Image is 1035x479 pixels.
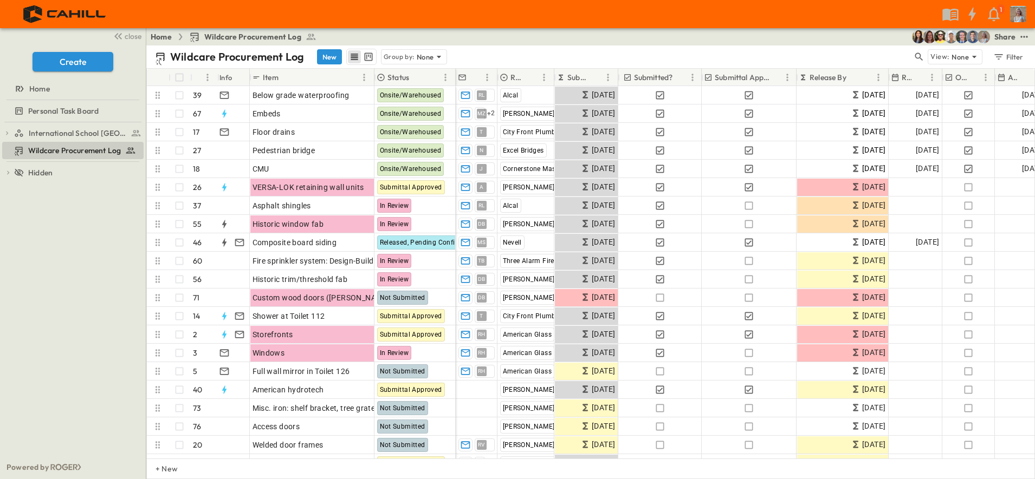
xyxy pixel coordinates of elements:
div: Personal Task Boardtest [2,102,144,120]
span: VERSA-LOK retaining wall units [253,182,364,193]
img: Will Nethercutt (wnethercutt@cahill-sf.com) [966,30,979,43]
span: Not Submitted [380,423,425,430]
span: [PERSON_NAME] Bros [503,183,571,191]
span: In Review [380,349,409,357]
span: In Review [380,275,409,283]
p: 2 [193,329,197,340]
button: Menu [538,71,551,84]
p: None [417,51,434,62]
span: Metal stairs [253,458,295,469]
span: + 2 [487,458,495,469]
button: Sort [195,71,206,83]
div: Share [994,31,1015,42]
button: Sort [675,71,687,83]
span: [DATE] [862,199,885,212]
button: Menu [926,71,939,84]
span: Shower at Toilet 112 [253,311,325,321]
button: Menu [686,71,699,84]
span: Embeds [253,108,281,119]
span: Alcal [503,202,519,209]
span: [DATE] [592,328,615,340]
p: 17 [193,127,199,137]
span: RH [478,371,486,371]
p: 37 [193,200,201,211]
span: [DATE] [862,402,885,414]
span: [DATE] [592,162,615,175]
p: Order Confirmed? [955,72,968,83]
span: [DATE] [862,144,885,156]
span: Submittal Approved [380,331,442,338]
span: In Review [380,220,409,228]
span: [PERSON_NAME] [PERSON_NAME] [503,294,609,301]
button: Menu [601,71,614,84]
p: 40 [193,384,202,395]
span: Excel Bridges [503,147,544,154]
span: [DATE] [592,420,615,432]
span: Not Submitted [380,368,425,375]
span: Floor drains [253,127,295,137]
span: [DATE] [916,89,939,101]
a: Personal Task Board [2,103,141,119]
span: [DATE] [916,236,939,248]
span: [DATE] [862,383,885,396]
img: Gondica Strykers (gstrykers@cahill-sf.com) [977,30,990,43]
span: [PERSON_NAME] Roofing [503,386,581,393]
button: Menu [358,71,371,84]
button: kanban view [361,50,375,63]
span: [DATE] [592,438,615,451]
span: Three Alarm Fire [503,257,554,265]
p: None [952,51,969,62]
span: Onsite/Warehoused [380,91,442,99]
span: [PERSON_NAME] [PERSON_NAME] [503,220,609,228]
span: [DATE] [916,162,939,175]
span: [DATE] [916,126,939,138]
p: 60 [193,255,202,266]
span: [DATE] [592,291,615,304]
div: table view [346,49,377,65]
img: Hunter Mahan (hmahan@cahill-sf.com) [945,30,958,43]
span: [DATE] [592,181,615,193]
span: Onsite/Warehoused [380,110,442,117]
p: 18 [193,163,200,174]
span: Alcal [503,91,519,99]
button: close [109,28,144,43]
p: Submitted? [634,72,673,83]
span: MS [477,242,486,242]
span: [DATE] [592,457,615,469]
img: Profile Picture [1010,6,1026,22]
span: [DATE] [862,126,885,138]
span: [DATE] [862,181,885,193]
span: Nevell [503,239,522,246]
p: 55 [193,219,202,229]
span: [DATE] [862,254,885,267]
img: Kim Bowen (kbowen@cahill-sf.com) [912,30,925,43]
span: Released, Pending Confirm [380,239,464,246]
span: Submittal Approved [380,386,442,393]
p: Item [263,72,279,83]
span: [PERSON_NAME]'s Metal [503,110,579,117]
p: 14 [193,311,200,321]
p: Submit By [567,72,587,83]
span: [DATE] [592,383,615,396]
button: Sort [849,71,861,83]
a: Wildcare Procurement Log [189,31,316,42]
p: 27 [193,145,201,156]
span: [DATE] [862,420,885,432]
div: International School San Franciscotest [2,124,144,142]
button: Sort [411,71,423,83]
button: Sort [281,71,293,83]
a: Wildcare Procurement Log [2,143,141,158]
span: Not Submitted [380,294,425,301]
button: Menu [439,71,452,84]
p: 5 [193,366,197,377]
span: [DATE] [592,365,615,377]
span: Submittal Approved [380,312,442,320]
span: City Front Plumbing [503,128,566,136]
span: Cornerstone Masonry [503,165,570,173]
span: RH [478,334,486,334]
p: Responsible Contractor [510,72,523,83]
div: Info [219,62,232,93]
